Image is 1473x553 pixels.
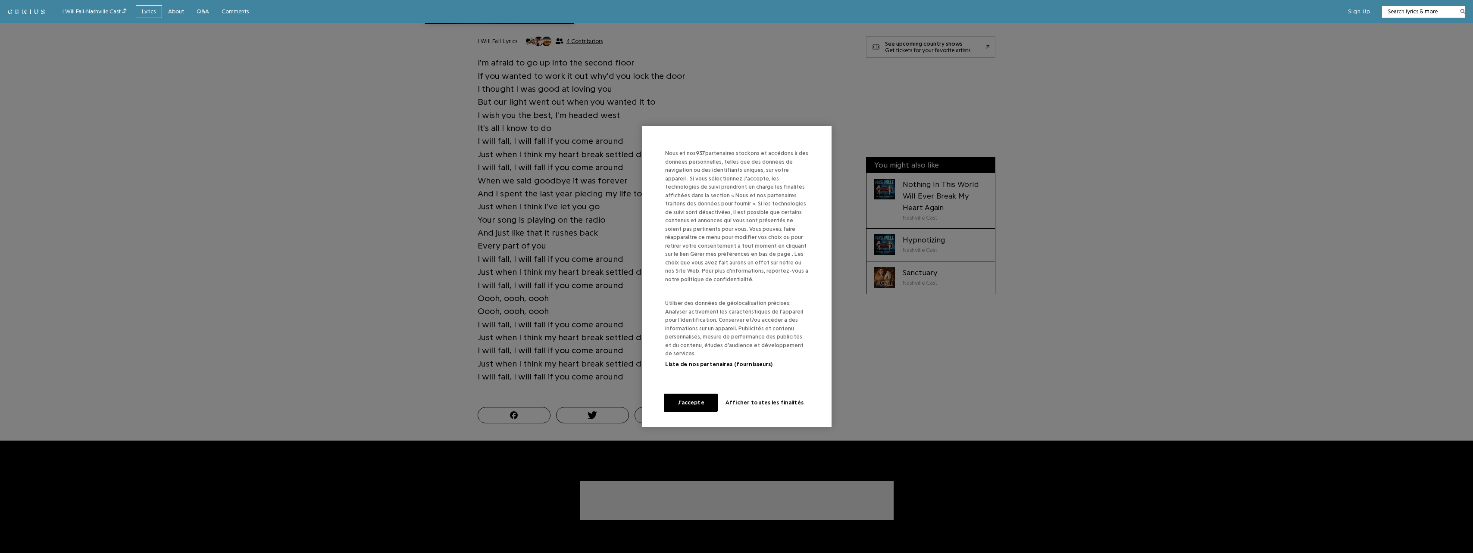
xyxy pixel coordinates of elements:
[642,126,832,427] div: Bannière de cookies
[665,360,773,369] button: Liste de nos partenaires (fournisseurs)
[162,5,191,19] a: About
[216,5,255,19] a: Comments
[726,394,804,412] button: Afficher toutes les finalités, Ouvre la boîte de dialogue du centre de préférences
[665,299,808,368] p: Utiliser des données de géolocalisation précises. Analyser activement les caractéristiques de l’a...
[1382,7,1455,16] input: Search lyrics & more
[1348,8,1370,16] button: Sign Up
[696,150,705,156] span: 937
[642,126,832,427] div: Nous prenons à coeur de protéger vos données
[136,5,162,19] a: Lyrics
[665,149,816,299] div: Nous et nos partenaires stockons et accédons à des données personnelles, telles que des données d...
[191,5,216,19] a: Q&A
[664,394,718,412] button: J'accepte
[63,7,127,16] div: I Will Fall - Nashville Cast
